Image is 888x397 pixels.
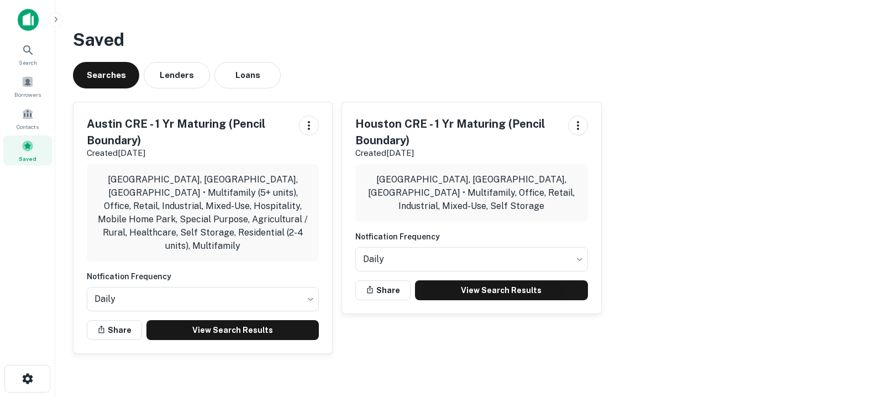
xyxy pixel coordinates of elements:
a: Borrowers [3,71,52,101]
div: Without label [87,284,319,315]
button: Loans [214,62,281,88]
span: Borrowers [14,90,41,99]
a: Saved [3,135,52,165]
h6: Notfication Frequency [87,270,319,283]
img: capitalize-icon.png [18,9,39,31]
p: [GEOGRAPHIC_DATA], [GEOGRAPHIC_DATA], [GEOGRAPHIC_DATA] • Multifamily, Office, Retail, Industrial... [364,173,579,213]
h3: Saved [73,27,870,53]
h6: Notfication Frequency [355,231,587,243]
span: Search [19,58,37,67]
span: Saved [19,154,36,163]
span: Contacts [17,122,39,131]
iframe: Chat Widget [833,309,888,362]
button: Lenders [144,62,210,88]
h5: Austin CRE - 1 Yr Maturing (Pencil Boundary) [87,116,290,149]
h5: Houston CRE - 1 Yr Maturing (Pencil Boundary) [355,116,559,149]
a: View Search Results [415,280,587,300]
p: Created [DATE] [355,147,559,160]
a: Contacts [3,103,52,133]
button: Share [355,280,411,300]
p: [GEOGRAPHIC_DATA], [GEOGRAPHIC_DATA], [GEOGRAPHIC_DATA] • Multifamily (5+ units), Office, Retail,... [96,173,310,253]
button: Share [87,320,142,340]
a: Search [3,39,52,69]
a: View Search Results [146,320,319,340]
div: Without label [355,244,587,275]
p: Created [DATE] [87,147,290,160]
button: Searches [73,62,139,88]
